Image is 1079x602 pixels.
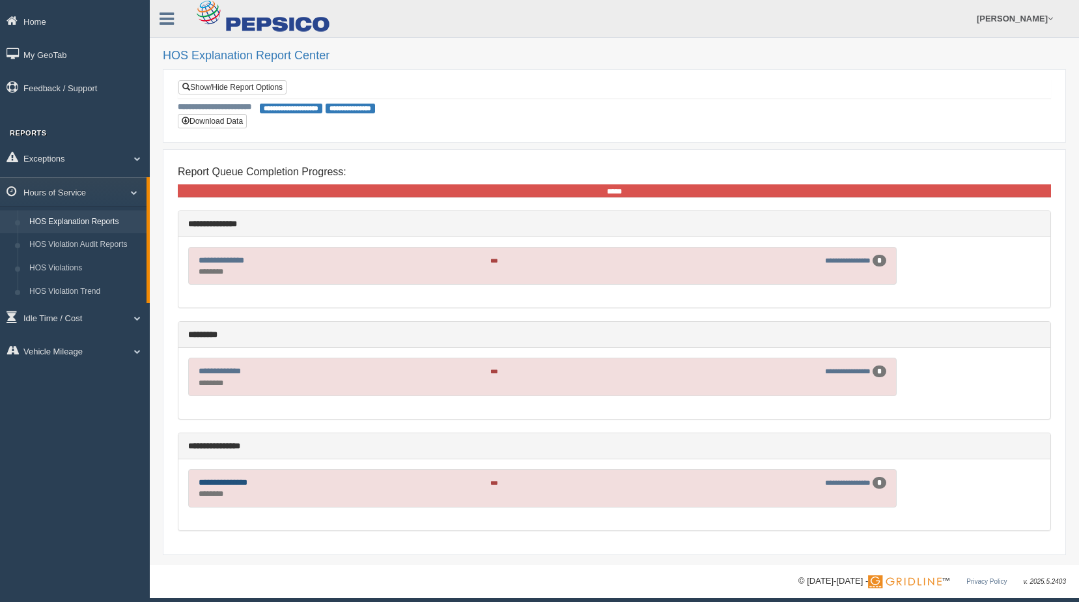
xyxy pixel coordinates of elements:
a: HOS Violations [23,257,147,280]
a: HOS Violation Audit Reports [23,233,147,257]
img: Gridline [868,575,942,588]
span: v. 2025.5.2403 [1024,578,1066,585]
a: HOS Violation Trend [23,280,147,304]
a: HOS Explanation Reports [23,210,147,234]
div: © [DATE]-[DATE] - ™ [798,575,1066,588]
button: Download Data [178,114,247,128]
h2: HOS Explanation Report Center [163,50,1066,63]
a: Show/Hide Report Options [178,80,287,94]
h4: Report Queue Completion Progress: [178,166,1051,178]
a: Privacy Policy [966,578,1007,585]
